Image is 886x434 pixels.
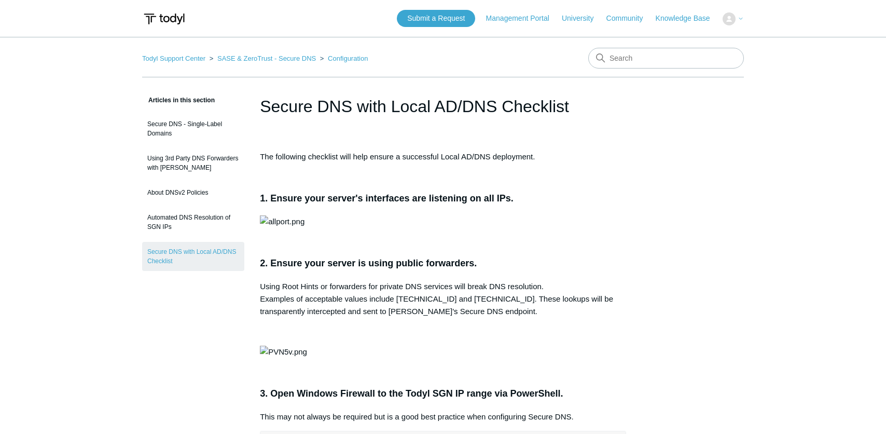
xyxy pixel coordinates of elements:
[260,280,626,318] p: Using Root Hints or forwarders for private DNS services will break DNS resolution. Examples of ac...
[260,151,626,163] p: The following checklist will help ensure a successful Local AD/DNS deployment.
[260,94,626,119] h1: Secure DNS with Local AD/DNS Checklist
[142,114,244,143] a: Secure DNS - Single-Label Domains
[142,97,215,104] span: Articles in this section
[260,215,304,228] img: allport.png
[260,411,626,423] p: This may not always be required but is a good best practice when configuring Secure DNS.
[328,55,368,62] a: Configuration
[207,55,318,62] li: SASE & ZeroTrust - Secure DNS
[588,48,744,69] input: Search
[142,183,244,202] a: About DNSv2 Policies
[260,191,626,206] h3: 1. Ensure your server's interfaces are listening on all IPs.
[397,10,475,27] a: Submit a Request
[260,346,307,358] img: PVN5v.png
[606,13,654,24] a: Community
[562,13,604,24] a: University
[142,9,186,29] img: Todyl Support Center Help Center home page
[142,242,244,271] a: Secure DNS with Local AD/DNS Checklist
[486,13,560,24] a: Management Portal
[142,55,207,62] li: Todyl Support Center
[656,13,721,24] a: Knowledge Base
[318,55,368,62] li: Configuration
[217,55,316,62] a: SASE & ZeroTrust - Secure DNS
[142,55,205,62] a: Todyl Support Center
[260,256,626,271] h3: 2. Ensure your server is using public forwarders.
[260,386,626,401] h3: 3. Open Windows Firewall to the Todyl SGN IP range via PowerShell.
[142,148,244,178] a: Using 3rd Party DNS Forwarders with [PERSON_NAME]
[142,208,244,237] a: Automated DNS Resolution of SGN IPs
